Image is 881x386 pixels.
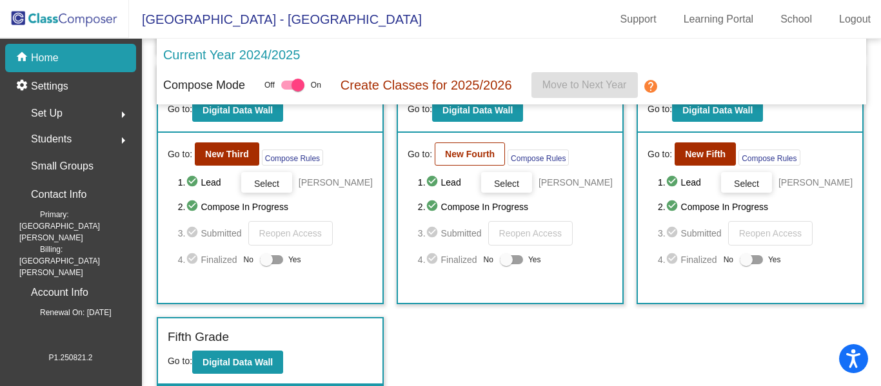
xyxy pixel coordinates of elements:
[31,284,88,302] p: Account Info
[658,252,717,267] span: 4. Finalized
[432,99,523,122] button: Digital Data Wall
[19,244,136,278] span: Billing: [GEOGRAPHIC_DATA][PERSON_NAME]
[408,148,432,161] span: Go to:
[728,221,813,246] button: Reopen Access
[445,149,495,159] b: New Fourth
[178,226,242,241] span: 3. Submitted
[178,175,235,190] span: 1. Lead
[539,176,613,189] span: [PERSON_NAME]
[129,9,422,30] span: [GEOGRAPHIC_DATA] - [GEOGRAPHIC_DATA]
[244,254,253,265] span: No
[658,226,722,241] span: 3. Submitted
[442,105,513,115] b: Digital Data Wall
[178,199,373,215] span: 2. Compose In Progress
[508,150,569,166] button: Compose Rules
[426,226,441,241] mat-icon: check_circle
[658,175,715,190] span: 1. Lead
[426,175,441,190] mat-icon: check_circle
[31,157,94,175] p: Small Groups
[768,252,781,267] span: Yes
[488,221,573,246] button: Reopen Access
[610,9,667,30] a: Support
[299,176,373,189] span: [PERSON_NAME]
[528,252,541,267] span: Yes
[31,130,72,148] span: Students
[186,226,201,241] mat-icon: check_circle
[15,79,31,94] mat-icon: settings
[675,142,736,166] button: New Fifth
[341,75,512,95] p: Create Classes for 2025/2026
[186,175,201,190] mat-icon: check_circle
[734,179,759,189] span: Select
[205,149,249,159] b: New Third
[178,252,237,267] span: 4. Finalized
[186,252,201,267] mat-icon: check_circle
[262,150,323,166] button: Compose Rules
[721,172,772,193] button: Select
[426,252,441,267] mat-icon: check_circle
[672,99,763,122] button: Digital Data Wall
[418,175,475,190] span: 1. Lead
[494,179,519,189] span: Select
[241,172,292,193] button: Select
[195,142,259,166] button: New Third
[186,199,201,215] mat-icon: check_circle
[31,186,86,204] p: Contact Info
[738,150,800,166] button: Compose Rules
[168,148,192,161] span: Go to:
[648,148,672,161] span: Go to:
[15,50,31,66] mat-icon: home
[778,176,853,189] span: [PERSON_NAME]
[542,79,627,90] span: Move to Next Year
[418,226,482,241] span: 3. Submitted
[203,357,273,367] b: Digital Data Wall
[770,9,822,30] a: School
[658,199,853,215] span: 2. Compose In Progress
[739,228,802,238] span: Reopen Access
[643,79,658,94] mat-icon: help
[203,105,273,115] b: Digital Data Wall
[484,254,493,265] span: No
[192,99,283,122] button: Digital Data Wall
[115,107,131,122] mat-icon: arrow_right
[499,228,562,238] span: Reopen Access
[168,104,192,114] span: Go to:
[163,45,300,64] p: Current Year 2024/2025
[248,221,333,246] button: Reopen Access
[31,79,68,94] p: Settings
[19,307,111,318] span: Renewal On: [DATE]
[666,226,681,241] mat-icon: check_circle
[31,104,63,122] span: Set Up
[666,175,681,190] mat-icon: check_circle
[259,228,322,238] span: Reopen Access
[418,252,477,267] span: 4. Finalized
[408,104,432,114] span: Go to:
[19,209,136,244] span: Primary: [GEOGRAPHIC_DATA][PERSON_NAME]
[685,149,726,159] b: New Fifth
[682,105,753,115] b: Digital Data Wall
[829,9,881,30] a: Logout
[168,356,192,366] span: Go to:
[115,133,131,148] mat-icon: arrow_right
[648,104,672,114] span: Go to:
[666,199,681,215] mat-icon: check_circle
[264,79,275,91] span: Off
[31,50,59,66] p: Home
[288,252,301,267] span: Yes
[254,179,279,189] span: Select
[666,252,681,267] mat-icon: check_circle
[724,254,733,265] span: No
[192,351,283,374] button: Digital Data Wall
[418,199,613,215] span: 2. Compose In Progress
[435,142,505,166] button: New Fourth
[426,199,441,215] mat-icon: check_circle
[311,79,321,91] span: On
[673,9,764,30] a: Learning Portal
[481,172,532,193] button: Select
[163,77,245,94] p: Compose Mode
[168,328,229,347] label: Fifth Grade
[531,72,638,98] button: Move to Next Year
